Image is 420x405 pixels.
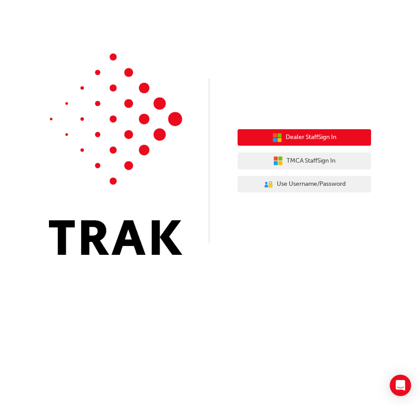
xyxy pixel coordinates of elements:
[390,375,411,396] div: Open Intercom Messenger
[286,132,336,143] span: Dealer Staff Sign In
[277,179,346,189] span: Use Username/Password
[238,176,371,193] button: Use Username/Password
[287,156,335,166] span: TMCA Staff Sign In
[49,53,182,255] img: Trak
[238,152,371,169] button: TMCA StaffSign In
[238,129,371,146] button: Dealer StaffSign In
